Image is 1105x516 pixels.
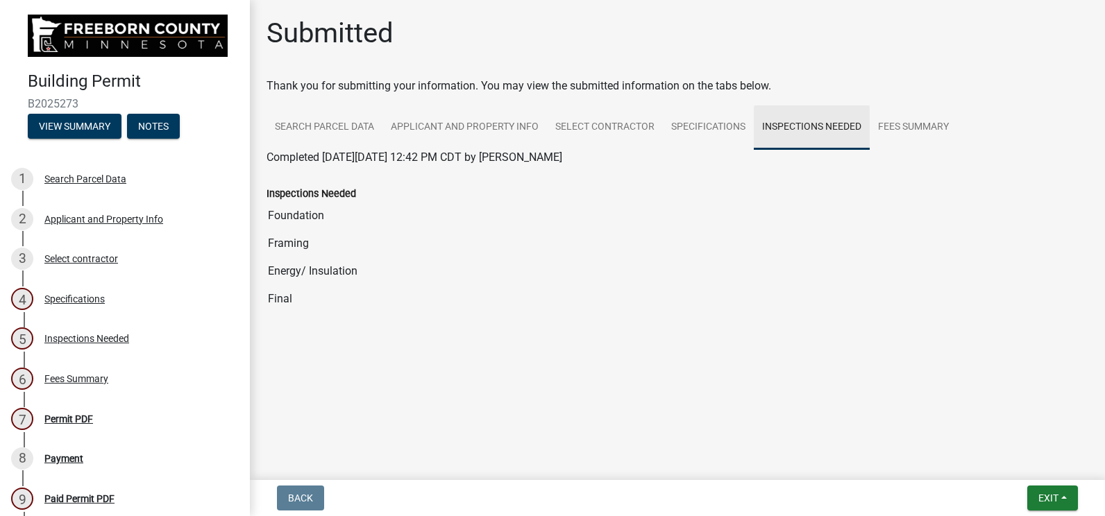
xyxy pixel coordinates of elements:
div: 3 [11,248,33,270]
a: Specifications [663,105,754,150]
div: Specifications [44,294,105,304]
span: Completed [DATE][DATE] 12:42 PM CDT by [PERSON_NAME] [267,150,562,164]
a: Applicant and Property Info [382,105,547,150]
span: B2025273 [28,97,222,110]
button: Back [277,485,324,510]
div: 7 [11,408,33,430]
wm-modal-confirm: Summary [28,121,121,132]
button: View Summary [28,114,121,139]
wm-modal-confirm: Notes [127,121,180,132]
div: Paid Permit PDF [44,494,115,504]
div: Applicant and Property Info [44,214,163,224]
button: Exit [1027,485,1078,510]
span: Exit [1038,492,1058,504]
img: Freeborn County, Minnesota [28,15,228,57]
h4: Building Permit [28,71,239,92]
div: Fees Summary [44,374,108,384]
a: Fees Summary [870,105,957,150]
button: Notes [127,114,180,139]
a: Select contractor [547,105,663,150]
h1: Submitted [267,17,394,50]
div: 5 [11,327,33,350]
div: 8 [11,447,33,470]
div: 1 [11,168,33,190]
label: Inspections Needed [267,189,356,199]
div: Inspections Needed [44,334,129,343]
div: 6 [11,368,33,390]
span: Back [288,492,313,504]
div: Payment [44,454,83,463]
div: Select contractor [44,254,118,264]
div: Thank you for submitting your information. You may view the submitted information on the tabs below. [267,78,1088,94]
a: Search Parcel Data [267,105,382,150]
div: 2 [11,208,33,230]
div: Permit PDF [44,414,93,424]
div: 9 [11,488,33,510]
a: Inspections Needed [754,105,870,150]
div: 4 [11,288,33,310]
div: Search Parcel Data [44,174,126,184]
